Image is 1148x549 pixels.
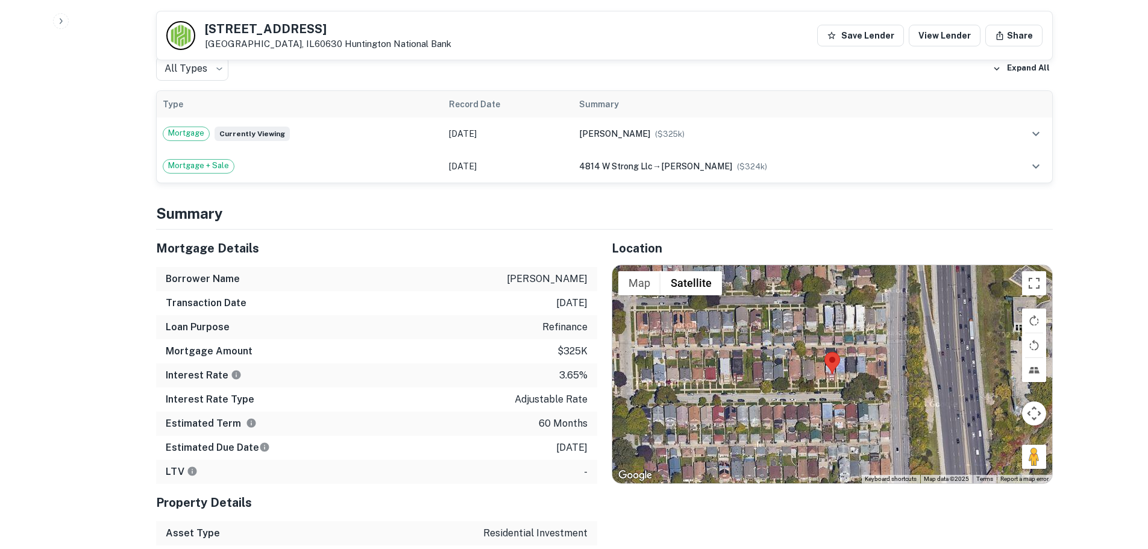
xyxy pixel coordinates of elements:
[542,320,588,334] p: refinance
[1000,475,1049,482] a: Report a map error
[205,23,451,35] h5: [STREET_ADDRESS]
[156,239,597,257] h5: Mortgage Details
[737,162,767,171] span: ($ 324k )
[1022,445,1046,469] button: Drag Pegman onto the map to open Street View
[156,57,228,81] div: All Types
[483,526,588,541] p: residential investment
[166,441,270,455] h6: Estimated Due Date
[166,416,257,431] h6: Estimated Term
[559,368,588,383] p: 3.65%
[660,271,722,295] button: Show satellite imagery
[515,392,588,407] p: adjustable rate
[443,118,573,150] td: [DATE]
[259,442,270,453] svg: Estimate is based on a standard schedule for this type of loan.
[157,91,443,118] th: Type
[345,39,451,49] a: Huntington National Bank
[865,475,917,483] button: Keyboard shortcuts
[655,130,685,139] span: ($ 325k )
[166,526,220,541] h6: Asset Type
[1026,124,1046,144] button: expand row
[507,272,588,286] p: [PERSON_NAME]
[579,129,650,139] span: [PERSON_NAME]
[584,465,588,479] p: -
[556,441,588,455] p: [DATE]
[166,465,198,479] h6: LTV
[612,239,1053,257] h5: Location
[990,60,1053,78] button: Expand All
[156,494,597,512] h5: Property Details
[1026,156,1046,177] button: expand row
[166,368,242,383] h6: Interest Rate
[231,369,242,380] svg: The interest rates displayed on the website are for informational purposes only and may be report...
[1022,358,1046,382] button: Tilt map
[661,162,732,171] span: [PERSON_NAME]
[166,344,252,359] h6: Mortgage Amount
[156,202,1053,224] h4: Summary
[166,392,254,407] h6: Interest Rate Type
[539,416,588,431] p: 60 months
[985,25,1043,46] button: Share
[557,344,588,359] p: $325k
[924,475,969,482] span: Map data ©2025
[579,162,653,171] span: 4814 w strong llc
[817,25,904,46] button: Save Lender
[166,272,240,286] h6: Borrower Name
[1088,414,1148,472] iframe: Chat Widget
[573,91,985,118] th: Summary
[215,127,290,141] span: Currently viewing
[205,39,451,49] p: [GEOGRAPHIC_DATA], IL60630
[615,468,655,483] img: Google
[615,468,655,483] a: Open this area in Google Maps (opens a new window)
[618,271,660,295] button: Show street map
[556,296,588,310] p: [DATE]
[1022,271,1046,295] button: Toggle fullscreen view
[166,296,246,310] h6: Transaction Date
[187,466,198,477] svg: LTVs displayed on the website are for informational purposes only and may be reported incorrectly...
[166,320,230,334] h6: Loan Purpose
[163,160,234,172] span: Mortgage + Sale
[246,418,257,428] svg: Term is based on a standard schedule for this type of loan.
[909,25,980,46] a: View Lender
[976,475,993,482] a: Terms (opens in new tab)
[579,160,979,173] div: →
[1022,333,1046,357] button: Rotate map counterclockwise
[163,127,209,139] span: Mortgage
[443,150,573,183] td: [DATE]
[1022,309,1046,333] button: Rotate map clockwise
[1022,401,1046,425] button: Map camera controls
[443,91,573,118] th: Record Date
